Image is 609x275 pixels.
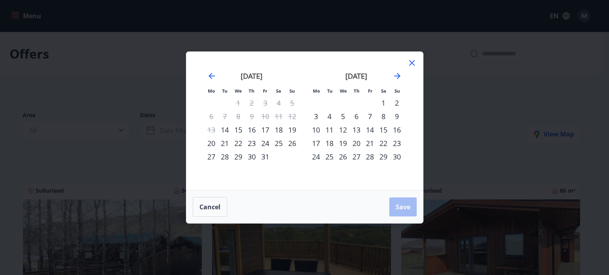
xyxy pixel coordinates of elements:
div: 28 [218,150,232,163]
td: Choose Thursday, October 16, 2025 as your check-in date. It’s available. [245,123,259,137]
td: Choose Sunday, November 2, 2025 as your check-in date. It’s available. [390,96,404,110]
div: 15 [232,123,245,137]
div: 7 [363,110,377,123]
div: 26 [285,137,299,150]
td: Not available. Thursday, October 9, 2025 [245,110,259,123]
div: 15 [377,123,390,137]
div: 22 [232,137,245,150]
small: Su [395,88,400,94]
td: Choose Friday, November 28, 2025 as your check-in date. It’s available. [363,150,377,163]
td: Choose Wednesday, November 19, 2025 as your check-in date. It’s available. [336,137,350,150]
small: Tu [327,88,333,94]
td: Choose Sunday, November 23, 2025 as your check-in date. It’s available. [390,137,404,150]
td: Choose Sunday, November 30, 2025 as your check-in date. It’s available. [390,150,404,163]
td: Choose Thursday, November 20, 2025 as your check-in date. It’s available. [350,137,363,150]
td: Not available. Monday, October 13, 2025 [205,123,218,137]
td: Choose Monday, November 3, 2025 as your check-in date. It’s available. [309,110,323,123]
div: 2 [390,96,404,110]
div: 10 [309,123,323,137]
strong: [DATE] [241,71,262,81]
div: 17 [259,123,272,137]
td: Choose Friday, October 24, 2025 as your check-in date. It’s available. [259,137,272,150]
div: 19 [336,137,350,150]
td: Choose Monday, November 10, 2025 as your check-in date. It’s available. [309,123,323,137]
small: Tu [222,88,228,94]
td: Choose Saturday, November 15, 2025 as your check-in date. It’s available. [377,123,390,137]
small: Mo [313,88,320,94]
div: 11 [323,123,336,137]
td: Choose Thursday, November 27, 2025 as your check-in date. It’s available. [350,150,363,163]
td: Choose Saturday, November 29, 2025 as your check-in date. It’s available. [377,150,390,163]
div: 29 [377,150,390,163]
small: Sa [276,88,281,94]
div: 21 [218,137,232,150]
td: Choose Saturday, November 22, 2025 as your check-in date. It’s available. [377,137,390,150]
small: Th [249,88,255,94]
small: Sa [381,88,386,94]
div: 18 [272,123,285,137]
div: 20 [205,137,218,150]
td: Choose Tuesday, November 18, 2025 as your check-in date. It’s available. [323,137,336,150]
td: Choose Saturday, October 18, 2025 as your check-in date. It’s available. [272,123,285,137]
td: Not available. Wednesday, October 8, 2025 [232,110,245,123]
div: 1 [377,96,390,110]
td: Not available. Saturday, October 11, 2025 [272,110,285,123]
small: Th [354,88,360,94]
div: 20 [350,137,363,150]
small: We [235,88,242,94]
small: We [340,88,347,94]
div: 24 [309,150,323,163]
small: Fr [368,88,372,94]
div: Move backward to switch to the previous month. [207,71,216,81]
div: 14 [218,123,232,137]
small: Fr [263,88,267,94]
div: 27 [350,150,363,163]
div: Move forward to switch to the next month. [393,71,402,81]
td: Choose Saturday, November 1, 2025 as your check-in date. It’s available. [377,96,390,110]
td: Choose Thursday, October 30, 2025 as your check-in date. It’s available. [245,150,259,163]
td: Choose Thursday, October 23, 2025 as your check-in date. It’s available. [245,137,259,150]
td: Not available. Thursday, October 2, 2025 [245,96,259,110]
td: Choose Monday, October 20, 2025 as your check-in date. It’s available. [205,137,218,150]
div: 4 [323,110,336,123]
td: Choose Monday, November 24, 2025 as your check-in date. It’s available. [309,150,323,163]
td: Choose Wednesday, October 29, 2025 as your check-in date. It’s available. [232,150,245,163]
small: Su [289,88,295,94]
div: 21 [363,137,377,150]
div: 17 [309,137,323,150]
div: 14 [363,123,377,137]
div: 24 [259,137,272,150]
div: 30 [390,150,404,163]
td: Not available. Sunday, October 12, 2025 [285,110,299,123]
td: Choose Wednesday, November 12, 2025 as your check-in date. It’s available. [336,123,350,137]
strong: [DATE] [345,71,367,81]
div: 13 [350,123,363,137]
td: Choose Sunday, November 9, 2025 as your check-in date. It’s available. [390,110,404,123]
td: Choose Tuesday, November 11, 2025 as your check-in date. It’s available. [323,123,336,137]
td: Choose Tuesday, October 14, 2025 as your check-in date. It’s available. [218,123,232,137]
div: 19 [285,123,299,137]
td: Choose Tuesday, November 4, 2025 as your check-in date. It’s available. [323,110,336,123]
div: 23 [245,137,259,150]
td: Not available. Wednesday, October 1, 2025 [232,96,245,110]
td: Not available. Friday, October 3, 2025 [259,96,272,110]
td: Choose Saturday, November 8, 2025 as your check-in date. It’s available. [377,110,390,123]
td: Choose Friday, November 14, 2025 as your check-in date. It’s available. [363,123,377,137]
div: 26 [336,150,350,163]
div: 31 [259,150,272,163]
div: 22 [377,137,390,150]
td: Not available. Monday, October 6, 2025 [205,110,218,123]
td: Choose Wednesday, October 15, 2025 as your check-in date. It’s available. [232,123,245,137]
td: Choose Friday, October 17, 2025 as your check-in date. It’s available. [259,123,272,137]
td: Not available. Tuesday, October 7, 2025 [218,110,232,123]
div: 23 [390,137,404,150]
td: Choose Monday, November 17, 2025 as your check-in date. It’s available. [309,137,323,150]
div: 5 [336,110,350,123]
span: Cancel [199,203,220,211]
div: 9 [390,110,404,123]
div: 30 [245,150,259,163]
td: Choose Friday, November 7, 2025 as your check-in date. It’s available. [363,110,377,123]
td: Not available. Saturday, October 4, 2025 [272,96,285,110]
button: Cancel [193,197,227,217]
td: Choose Wednesday, October 22, 2025 as your check-in date. It’s available. [232,137,245,150]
